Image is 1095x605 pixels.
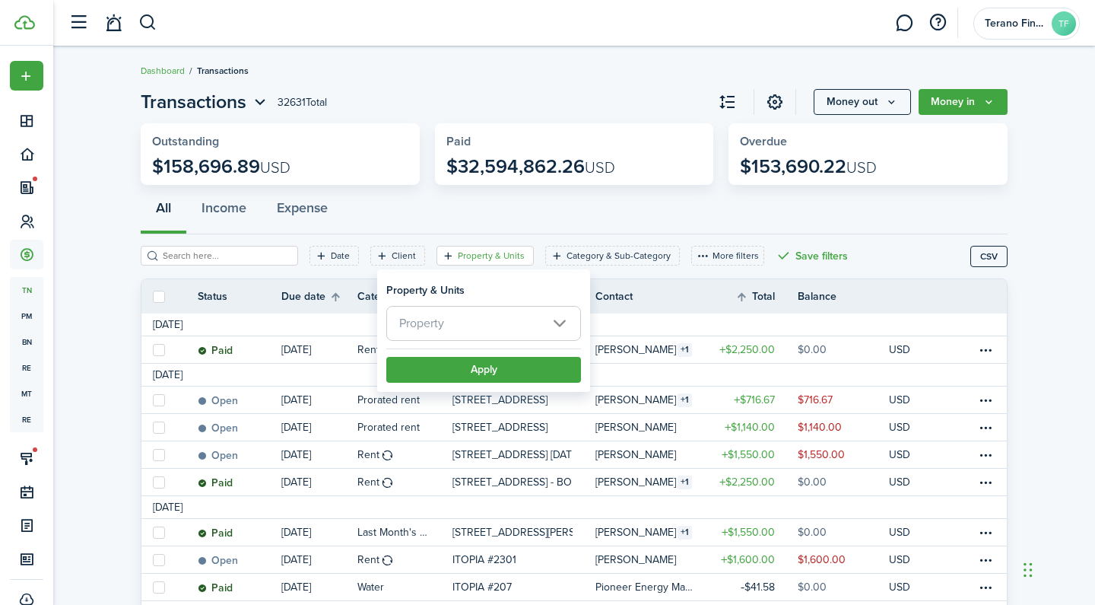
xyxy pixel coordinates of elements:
[198,477,233,489] status: Paid
[357,447,379,463] table-info-title: Rent
[198,582,233,594] status: Paid
[357,342,379,358] table-info-title: Rent
[281,574,357,600] a: [DATE]
[595,474,676,490] table-info-title: [PERSON_NAME]
[722,447,775,463] table-amount-title: $1,550.00
[798,546,889,573] a: $1,600.00
[281,546,357,573] a: [DATE]
[889,447,910,463] p: USD
[706,574,798,600] a: $41.58
[735,288,798,306] th: Sort
[357,474,379,490] table-info-title: Rent
[595,392,676,408] table-info-title: [PERSON_NAME]
[452,524,573,540] p: [STREET_ADDRESS][PERSON_NAME] BOUGHT 2025
[281,342,311,358] p: [DATE]
[889,474,910,490] p: USD
[452,579,512,595] p: ITOPIA #207
[186,189,262,234] button: Income
[10,277,43,303] span: tn
[889,441,931,468] a: USD
[567,249,671,263] filter-tag-label: Category & Sub-Category
[281,579,311,595] p: [DATE]
[798,469,889,495] a: $0.00
[198,414,281,441] a: Open
[452,546,595,573] a: ITOPIA #2301
[846,156,877,179] span: USD
[10,329,43,355] a: bn
[595,441,706,468] a: [PERSON_NAME]
[14,15,35,30] img: TenantCloud
[706,336,798,363] a: $2,250.00
[10,355,43,381] a: re
[386,357,581,383] button: Apply
[452,552,516,568] p: ITOPIA #2301
[458,249,525,263] filter-tag-label: Property & Units
[281,387,357,413] a: [DATE]
[357,414,452,441] a: Prorated rent
[452,392,547,408] p: [STREET_ADDRESS]
[386,282,465,298] h3: Property & Units
[281,441,357,468] a: [DATE]
[198,345,233,357] status: Paid
[740,156,877,177] p: $153,690.22
[798,441,889,468] a: $1,550.00
[446,156,615,177] p: $32,594,862.26
[798,579,827,595] table-amount-description: $0.00
[890,4,919,43] a: Messaging
[678,476,692,489] table-counter: 1
[10,61,43,91] button: Open menu
[595,422,676,434] table-profile-info-text: [PERSON_NAME]
[452,419,547,435] p: [STREET_ADDRESS]
[889,469,931,495] a: USD
[138,10,157,36] button: Search
[99,4,128,43] a: Notifications
[198,527,233,540] status: Paid
[595,546,706,573] a: [PERSON_NAME]
[452,474,573,490] p: [STREET_ADDRESS] - BOUGHT 2023
[1019,532,1095,605] div: Chat Widget
[281,414,357,441] a: [DATE]
[281,552,311,568] p: [DATE]
[919,89,1008,115] button: Money in
[595,449,676,461] table-profile-info-text: [PERSON_NAME]
[357,546,452,573] a: Rent
[889,546,931,573] a: USD
[925,10,951,36] button: Open resource center
[281,288,357,306] th: Sort
[595,336,706,363] a: [PERSON_NAME]1
[595,519,706,546] a: [PERSON_NAME]1
[10,406,43,432] a: re
[595,288,706,304] th: Contact
[197,64,249,78] span: Transactions
[198,546,281,573] a: Open
[152,135,408,148] widget-stats-title: Outstanding
[595,414,706,441] a: [PERSON_NAME]
[706,519,798,546] a: $1,550.00
[889,336,931,363] a: USD
[452,387,595,413] a: [STREET_ADDRESS]
[595,387,706,413] a: [PERSON_NAME]1
[798,288,889,304] th: Balance
[281,419,311,435] p: [DATE]
[595,581,697,594] table-profile-info-text: Pioneer Energy Management
[798,524,827,540] table-amount-description: $0.00
[452,469,595,495] a: [STREET_ADDRESS] - BOUGHT 2023
[281,392,311,408] p: [DATE]
[141,88,246,116] span: Transactions
[198,574,281,600] a: Paid
[706,469,798,495] a: $2,250.00
[741,579,775,595] table-amount-title: $41.58
[678,526,692,540] table-counter: 1
[452,441,595,468] a: [STREET_ADDRESS] [DATE]
[141,317,194,333] td: [DATE]
[798,342,827,358] table-amount-description: $0.00
[678,393,692,407] table-counter: 1
[452,519,595,546] a: [STREET_ADDRESS][PERSON_NAME] BOUGHT 2025
[889,552,910,568] p: USD
[436,246,534,266] filter-tag: Open filter
[262,189,343,234] button: Expense
[357,387,452,413] a: Prorated rent
[357,392,420,408] table-info-title: Prorated rent
[595,342,676,358] table-info-title: [PERSON_NAME]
